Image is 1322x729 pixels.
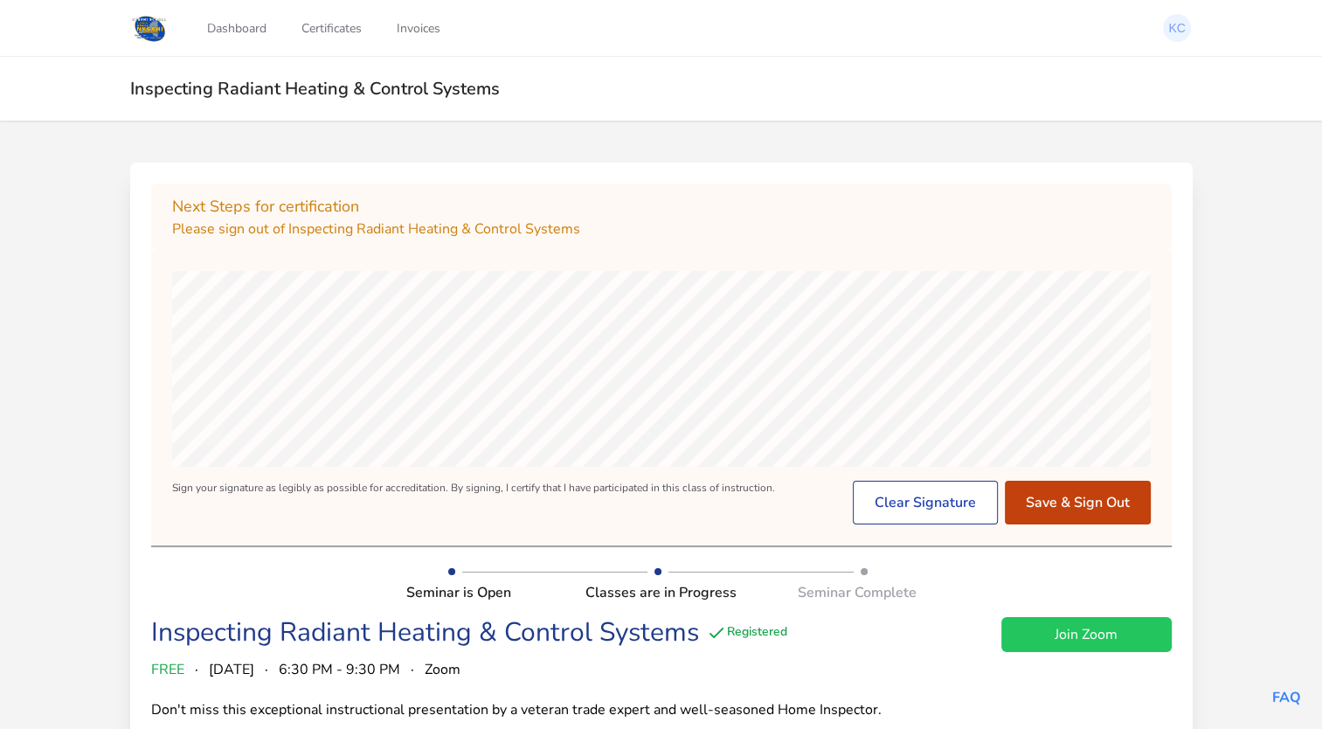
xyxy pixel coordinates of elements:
[265,659,268,680] span: ·
[746,582,917,603] div: Seminar Complete
[172,194,1151,219] h2: Next Steps for certification
[406,582,577,603] div: Seminar is Open
[130,12,170,44] img: Logo
[576,582,746,603] div: Classes are in Progress
[209,659,254,680] span: [DATE]
[411,659,414,680] span: ·
[172,219,1151,240] p: Please sign out of Inspecting Radiant Heating & Control Systems
[151,659,184,680] span: FREE
[1001,617,1172,652] a: Join Zoom
[130,78,1193,100] h2: Inspecting Radiant Heating & Control Systems
[853,481,998,524] button: Clear Signature
[706,622,787,643] div: Registered
[195,659,198,680] span: ·
[279,659,400,680] span: 6:30 PM - 9:30 PM
[1005,481,1151,524] button: Save & Sign Out
[1272,688,1301,707] a: FAQ
[151,617,699,649] div: Inspecting Radiant Heating & Control Systems
[172,481,775,524] div: Sign your signature as legibly as possible for accreditation. By signing, I certify that I have p...
[425,659,460,680] span: Zoom
[1163,14,1191,42] img: Ken Carr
